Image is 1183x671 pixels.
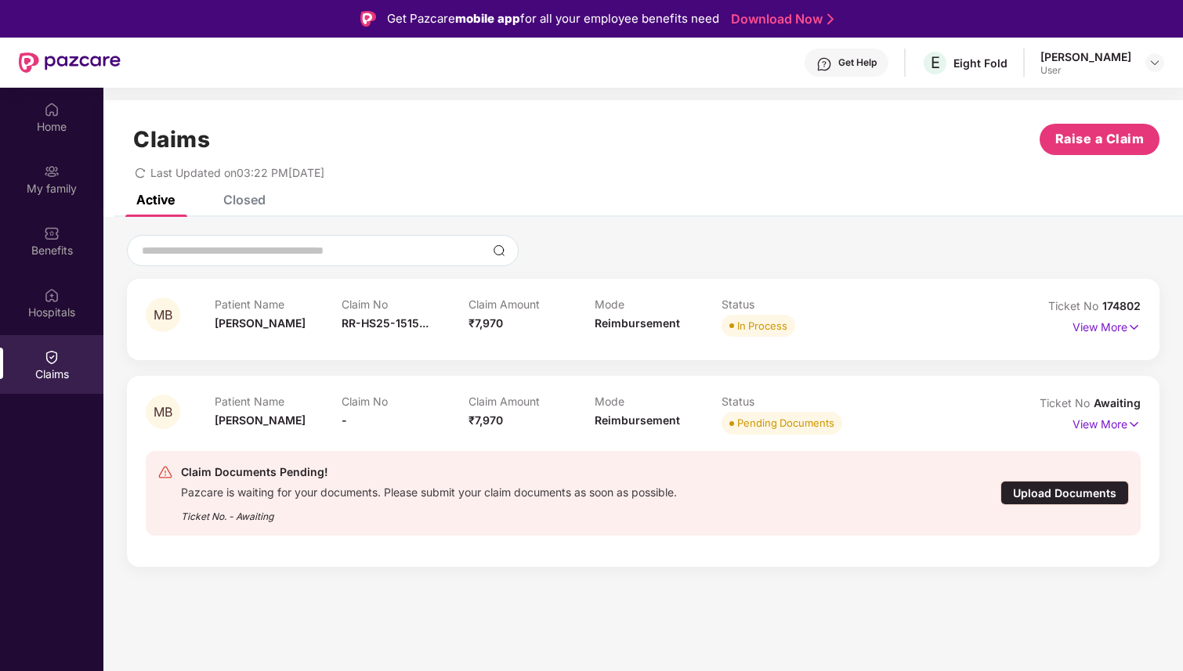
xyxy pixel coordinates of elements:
p: View More [1073,315,1141,336]
span: [PERSON_NAME] [215,316,306,330]
div: User [1040,64,1131,77]
span: 174802 [1102,299,1141,312]
img: New Pazcare Logo [19,52,121,73]
div: Get Help [838,56,877,69]
img: svg+xml;base64,PHN2ZyBpZD0iSG9tZSIgeG1sbnM9Imh0dHA6Ly93d3cudzMub3JnLzIwMDAvc3ZnIiB3aWR0aD0iMjAiIG... [44,102,60,117]
img: svg+xml;base64,PHN2ZyBpZD0iRHJvcGRvd24tMzJ4MzIiIHhtbG5zPSJodHRwOi8vd3d3LnczLm9yZy8yMDAwL3N2ZyIgd2... [1149,56,1161,69]
span: ₹7,970 [468,413,503,427]
a: Download Now [731,11,829,27]
h1: Claims [133,126,210,153]
div: Claim Documents Pending! [181,463,677,482]
img: svg+xml;base64,PHN2ZyB4bWxucz0iaHR0cDovL3d3dy53My5vcmcvMjAwMC9zdmciIHdpZHRoPSIyNCIgaGVpZ2h0PSIyNC... [157,464,173,480]
p: Claim No [342,298,468,311]
span: Ticket No [1048,299,1102,312]
div: Pending Documents [737,415,834,431]
div: Closed [223,192,266,207]
p: Claim Amount [468,395,595,408]
div: Pazcare is waiting for your documents. Please submit your claim documents as soon as possible. [181,482,677,500]
strong: mobile app [455,11,520,26]
img: svg+xml;base64,PHN2ZyBpZD0iQmVuZWZpdHMiIHhtbG5zPSJodHRwOi8vd3d3LnczLm9yZy8yMDAwL3N2ZyIgd2lkdGg9Ij... [44,225,60,241]
p: Status [722,298,848,311]
p: Claim Amount [468,298,595,311]
img: svg+xml;base64,PHN2ZyBpZD0iU2VhcmNoLTMyeDMyIiB4bWxucz0iaHR0cDovL3d3dy53My5vcmcvMjAwMC9zdmciIHdpZH... [493,244,505,257]
img: svg+xml;base64,PHN2ZyBpZD0iQ2xhaW0iIHhtbG5zPSJodHRwOi8vd3d3LnczLm9yZy8yMDAwL3N2ZyIgd2lkdGg9IjIwIi... [44,349,60,365]
span: - [342,413,347,427]
div: Get Pazcare for all your employee benefits need [387,9,719,28]
span: Ticket No [1040,396,1094,409]
div: Eight Fold [953,56,1008,70]
img: svg+xml;base64,PHN2ZyB4bWxucz0iaHR0cDovL3d3dy53My5vcmcvMjAwMC9zdmciIHdpZHRoPSIxNyIgaGVpZ2h0PSIxNy... [1127,416,1141,433]
p: Mode [595,395,722,408]
div: [PERSON_NAME] [1040,49,1131,64]
div: Upload Documents [1000,481,1129,505]
img: Logo [360,11,376,27]
span: RR-HS25-1515... [342,316,429,330]
span: Reimbursement [595,316,680,330]
span: [PERSON_NAME] [215,413,306,427]
p: View More [1073,412,1141,433]
img: svg+xml;base64,PHN2ZyBpZD0iSG9zcGl0YWxzIiB4bWxucz0iaHR0cDovL3d3dy53My5vcmcvMjAwMC9zdmciIHdpZHRoPS... [44,287,60,303]
span: MB [154,406,172,419]
p: Mode [595,298,722,311]
p: Patient Name [215,298,342,311]
span: Reimbursement [595,413,680,427]
span: Awaiting [1094,396,1141,409]
img: svg+xml;base64,PHN2ZyB4bWxucz0iaHR0cDovL3d3dy53My5vcmcvMjAwMC9zdmciIHdpZHRoPSIxNyIgaGVpZ2h0PSIxNy... [1127,319,1141,336]
span: Raise a Claim [1055,129,1145,149]
span: Last Updated on 03:22 PM[DATE] [150,166,324,179]
div: In Process [737,318,787,334]
img: svg+xml;base64,PHN2ZyB3aWR0aD0iMjAiIGhlaWdodD0iMjAiIHZpZXdCb3g9IjAgMCAyMCAyMCIgZmlsbD0ibm9uZSIgeG... [44,164,60,179]
button: Raise a Claim [1040,124,1159,155]
p: Status [722,395,848,408]
span: E [931,53,940,72]
span: MB [154,308,172,322]
div: Ticket No. - Awaiting [181,500,677,524]
p: Patient Name [215,395,342,408]
img: Stroke [827,11,834,27]
span: redo [135,166,146,179]
span: ₹7,970 [468,316,503,330]
p: Claim No [342,395,468,408]
img: svg+xml;base64,PHN2ZyBpZD0iSGVscC0zMngzMiIgeG1sbnM9Imh0dHA6Ly93d3cudzMub3JnLzIwMDAvc3ZnIiB3aWR0aD... [816,56,832,72]
div: Active [136,192,175,207]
